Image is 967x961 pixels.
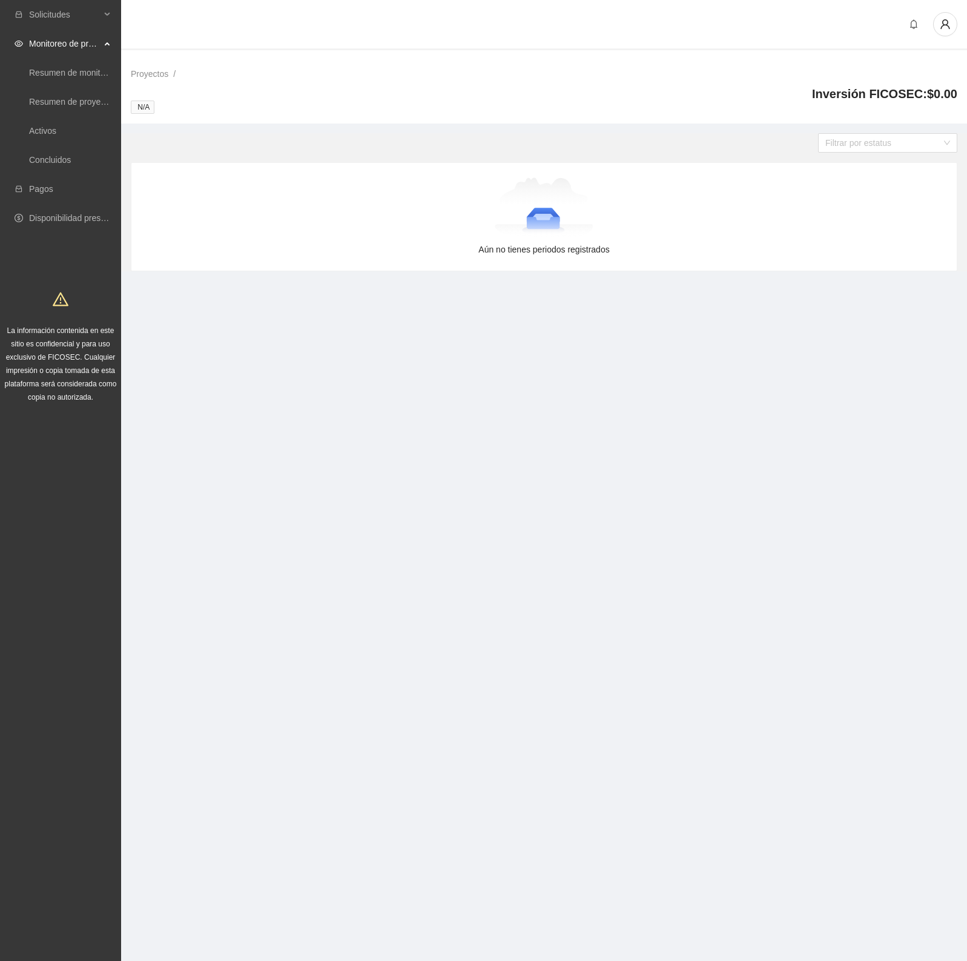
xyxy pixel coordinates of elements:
div: Aún no tienes periodos registrados [151,243,937,256]
span: warning [53,291,68,307]
img: Aún no tienes periodos registrados [495,177,593,238]
button: bell [904,15,923,34]
button: user [933,12,957,36]
a: Pagos [29,184,53,194]
span: eye [15,39,23,48]
a: Resumen de proyectos aprobados [29,97,159,107]
a: Concluidos [29,155,71,165]
a: Proyectos [131,69,168,79]
a: Disponibilidad presupuestal [29,213,133,223]
span: Monitoreo de proyectos [29,31,101,56]
a: Activos [29,126,56,136]
span: / [173,69,176,79]
span: inbox [15,10,23,19]
span: bell [905,19,923,29]
h4: Inversión FICOSEC: $0.00 [812,85,957,102]
span: Solicitudes [29,2,101,27]
span: N/A [131,101,154,114]
span: La información contenida en este sitio es confidencial y para uso exclusivo de FICOSEC. Cualquier... [5,326,117,401]
a: Resumen de monitoreo [29,68,117,78]
span: user [934,19,957,30]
